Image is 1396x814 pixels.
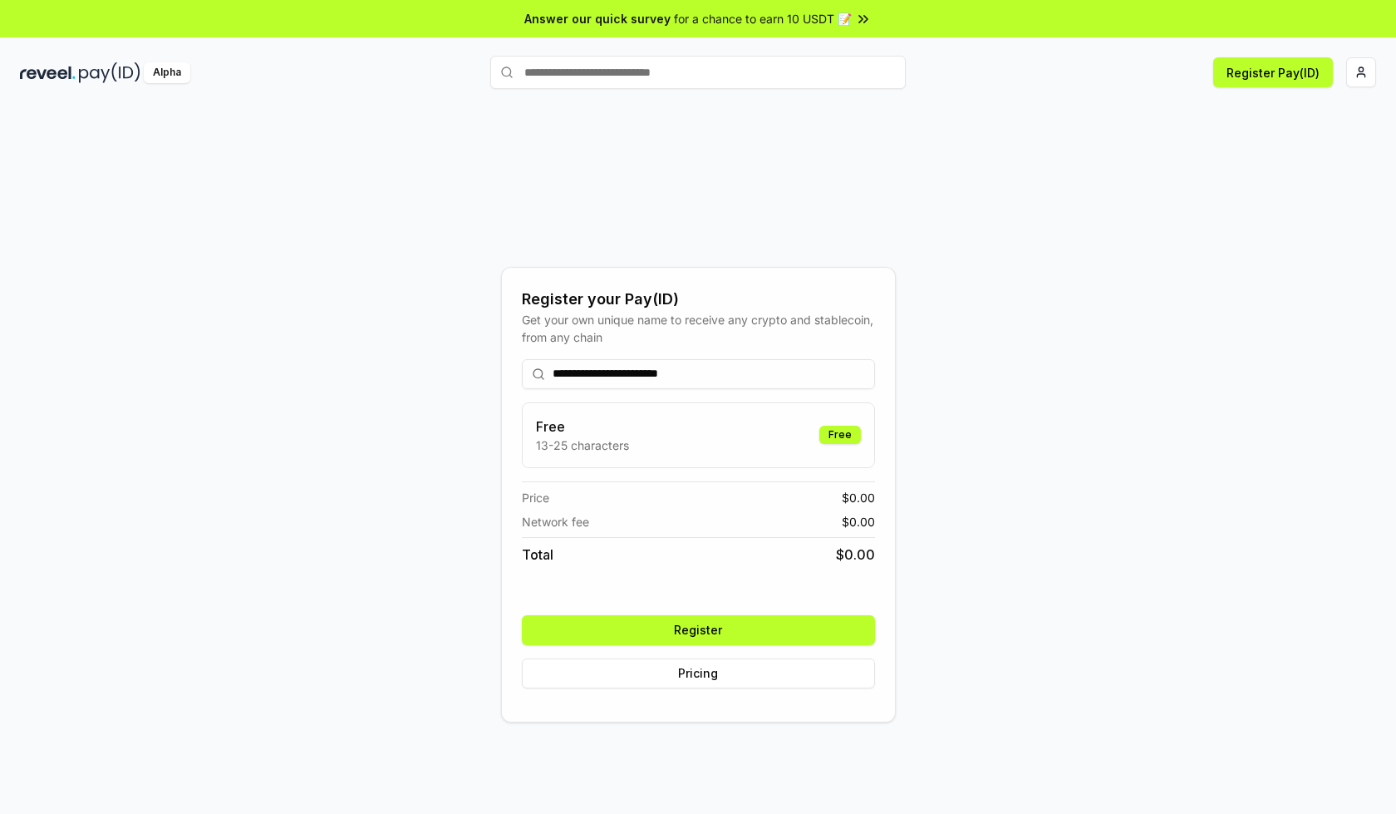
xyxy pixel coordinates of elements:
div: Free [819,426,861,444]
span: $ 0.00 [836,545,875,565]
p: 13-25 characters [536,437,629,454]
span: $ 0.00 [842,513,875,530]
div: Register your Pay(ID) [522,288,875,311]
div: Alpha [144,62,190,83]
div: Get your own unique name to receive any crypto and stablecoin, from any chain [522,311,875,346]
span: Network fee [522,513,589,530]
img: pay_id [79,62,140,83]
button: Pricing [522,659,875,688]
span: $ 0.00 [842,489,875,506]
span: Price [522,489,549,506]
button: Register [522,615,875,645]
button: Register Pay(ID) [1213,57,1333,87]
h3: Free [536,417,629,437]
span: Answer our quick survey [524,10,671,27]
span: Total [522,545,553,565]
span: for a chance to earn 10 USDT 📝 [674,10,852,27]
img: reveel_dark [20,62,76,83]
